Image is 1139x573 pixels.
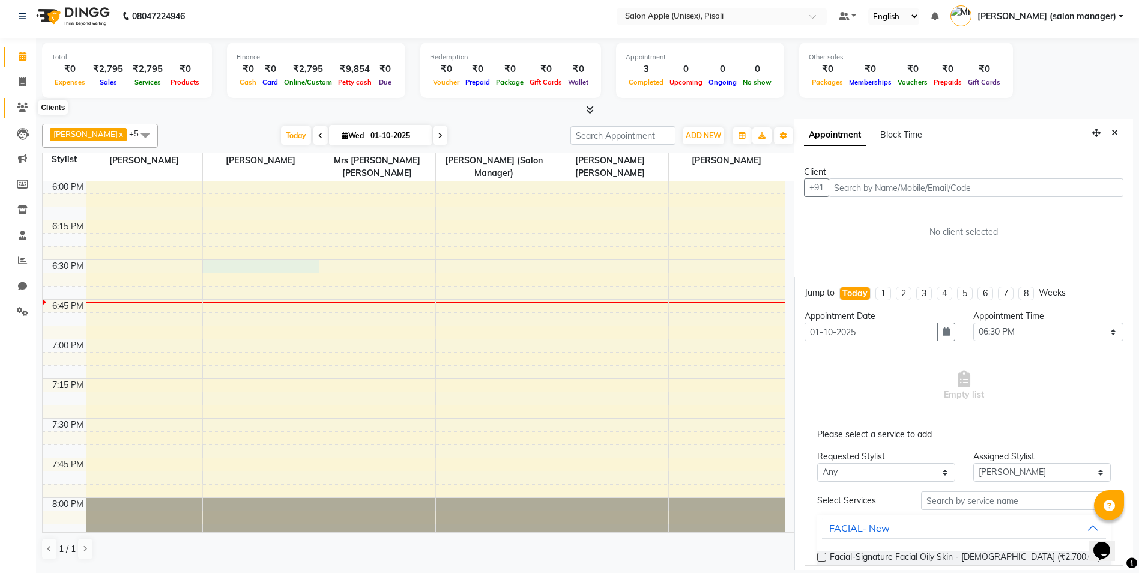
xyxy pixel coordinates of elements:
span: Upcoming [666,78,705,86]
span: Wallet [565,78,591,86]
div: 6:30 PM [50,260,86,273]
div: Appointment [626,52,775,62]
div: Finance [237,52,396,62]
span: [PERSON_NAME] [86,153,202,168]
li: 6 [977,286,993,300]
li: 5 [957,286,973,300]
div: ₹0 [846,62,895,76]
span: Expenses [52,78,88,86]
span: [PERSON_NAME] [PERSON_NAME] [552,153,668,181]
button: ADD NEW [683,127,724,144]
div: ₹2,795 [128,62,168,76]
div: Clients [38,100,68,115]
div: 7:30 PM [50,419,86,431]
span: Today [281,126,311,145]
span: Ongoing [705,78,740,86]
button: Close [1106,124,1123,142]
div: ₹0 [527,62,565,76]
span: Mrs [PERSON_NAME] [PERSON_NAME] [319,153,435,181]
div: ₹0 [375,62,396,76]
span: Gift Cards [527,78,565,86]
li: 8 [1018,286,1034,300]
span: Sales [97,78,120,86]
input: yyyy-mm-dd [805,323,937,341]
div: Weeks [1039,286,1066,299]
div: FACIAL- New [829,521,890,535]
span: Due [376,78,394,86]
div: ₹0 [52,62,88,76]
span: Prepaid [462,78,493,86]
span: Wed [339,131,367,140]
div: Other sales [809,52,1003,62]
input: Search Appointment [570,126,675,145]
div: Redemption [430,52,591,62]
span: Products [168,78,202,86]
span: Online/Custom [281,78,335,86]
button: FACIAL- New [822,517,1106,539]
li: 4 [937,286,952,300]
iframe: chat widget [1089,525,1127,561]
span: Gift Cards [965,78,1003,86]
li: 3 [916,286,932,300]
input: Search by service name [921,491,1111,510]
div: No client selected [833,226,1095,238]
div: ₹2,795 [88,62,128,76]
div: 0 [740,62,775,76]
span: [PERSON_NAME] [669,153,785,168]
span: Petty cash [335,78,375,86]
input: Search by Name/Mobile/Email/Code [829,178,1123,197]
div: Select Services [808,494,912,507]
span: Completed [626,78,666,86]
div: Stylist [43,153,86,166]
a: x [118,129,123,139]
span: Memberships [846,78,895,86]
div: ₹0 [931,62,965,76]
span: [PERSON_NAME] [53,129,118,139]
div: Requested Stylist [817,450,955,463]
div: Jump to [805,286,835,299]
div: Appointment Time [973,310,1123,323]
span: [PERSON_NAME] (salon manager) [977,10,1116,23]
span: Voucher [430,78,462,86]
button: +91 [804,178,829,197]
div: 6:45 PM [50,300,86,312]
span: No show [740,78,775,86]
span: Facial-Signature Facial Oily Skin - [DEMOGRAPHIC_DATA] (₹2,700.00) [830,551,1100,566]
li: 1 [875,286,891,300]
div: Assigned Stylist [973,450,1111,463]
div: 0 [705,62,740,76]
span: Packages [809,78,846,86]
div: 8:00 PM [50,498,86,511]
span: +5 [129,129,148,138]
span: Services [131,78,164,86]
img: Mrs. Poonam Bansal (salon manager) [950,5,971,26]
input: 2025-10-01 [367,127,427,145]
span: [PERSON_NAME] (salon manager) [436,153,552,181]
div: 6:15 PM [50,220,86,233]
span: Appointment [804,124,866,146]
div: 7:15 PM [50,379,86,392]
div: ₹0 [430,62,462,76]
p: Please select a service to add [817,428,1111,441]
span: Cash [237,78,259,86]
div: ₹0 [259,62,281,76]
span: ADD NEW [686,131,721,140]
div: Appointment Date [805,310,955,323]
div: ₹0 [965,62,1003,76]
span: Block Time [880,129,922,140]
span: Card [259,78,281,86]
div: ₹9,854 [335,62,375,76]
div: 6:00 PM [50,181,86,193]
span: 1 / 1 [59,543,76,556]
div: Today [842,287,868,300]
span: Package [493,78,527,86]
div: ₹0 [493,62,527,76]
div: 7:00 PM [50,339,86,352]
span: Vouchers [895,78,931,86]
div: ₹2,795 [281,62,335,76]
div: Total [52,52,202,62]
span: Empty list [944,371,984,401]
li: 2 [896,286,911,300]
li: 7 [998,286,1014,300]
span: Prepaids [931,78,965,86]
